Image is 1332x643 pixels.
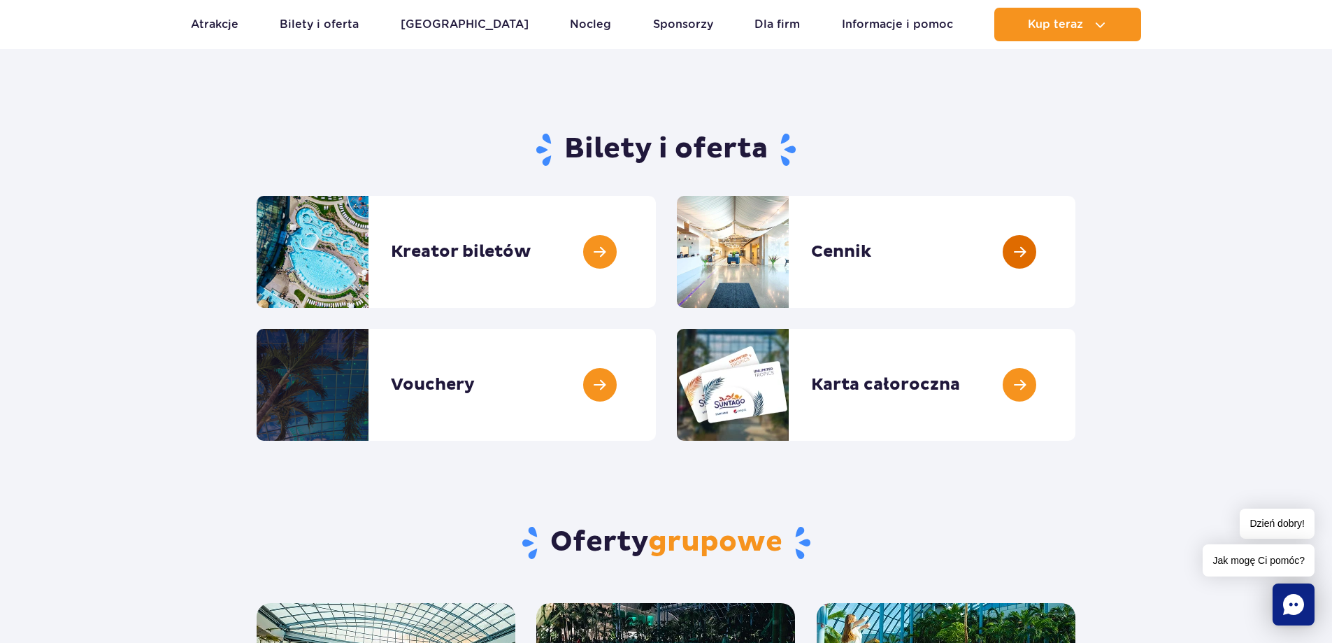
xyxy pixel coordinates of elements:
[257,525,1075,561] h2: Oferty
[401,8,529,41] a: [GEOGRAPHIC_DATA]
[257,132,1075,168] h1: Bilety i oferta
[1240,509,1315,539] span: Dzień dobry!
[648,525,782,560] span: grupowe
[842,8,953,41] a: Informacje i pomoc
[280,8,359,41] a: Bilety i oferta
[653,8,713,41] a: Sponsorzy
[570,8,611,41] a: Nocleg
[1028,18,1083,31] span: Kup teraz
[994,8,1141,41] button: Kup teraz
[1273,584,1315,626] div: Chat
[191,8,238,41] a: Atrakcje
[754,8,800,41] a: Dla firm
[1203,544,1315,577] span: Jak mogę Ci pomóc?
